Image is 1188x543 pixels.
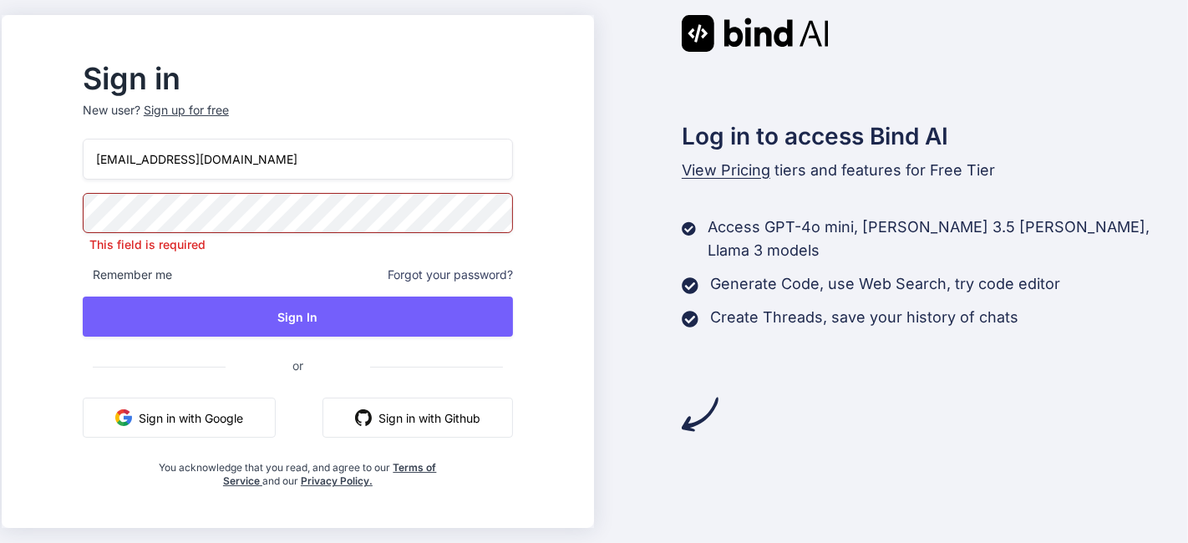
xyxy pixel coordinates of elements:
div: Sign up for free [144,102,229,119]
span: Forgot your password? [388,266,513,283]
p: Create Threads, save your history of chats [710,306,1018,329]
input: Login or Email [83,139,513,180]
h2: Sign in [83,65,513,92]
button: Sign in with Github [322,398,513,438]
p: tiers and features for Free Tier [682,159,1186,182]
img: Bind AI logo [682,15,829,52]
img: google [115,409,132,426]
span: View Pricing [682,161,770,179]
button: Sign In [83,297,513,337]
a: Privacy Policy. [301,474,373,487]
span: Remember me [83,266,172,283]
img: github [355,409,372,426]
p: New user? [83,102,513,139]
a: Terms of Service [223,461,437,487]
div: You acknowledge that you read, and agree to our and our [155,451,441,488]
button: Sign in with Google [83,398,276,438]
p: This field is required [83,236,513,253]
h2: Log in to access Bind AI [682,119,1186,154]
img: arrow [682,396,718,433]
span: or [226,345,370,386]
p: Access GPT-4o mini, [PERSON_NAME] 3.5 [PERSON_NAME], Llama 3 models [708,216,1186,262]
p: Generate Code, use Web Search, try code editor [710,272,1060,296]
